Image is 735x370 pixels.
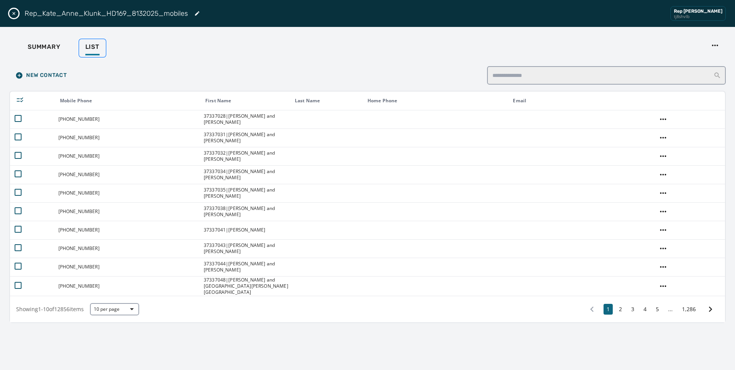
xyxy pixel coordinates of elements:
[665,305,676,313] span: ...
[54,128,199,147] td: [PHONE_NUMBER]
[679,304,699,315] button: 1,286
[367,98,506,104] div: Home Phone
[628,304,637,315] button: 3
[199,165,289,184] td: 37337034|[PERSON_NAME] and [PERSON_NAME]
[54,276,199,296] td: [PHONE_NUMBER]
[199,239,289,258] td: 37337043|[PERSON_NAME] and [PERSON_NAME]
[513,98,652,104] div: Email
[674,8,722,14] div: Rep [PERSON_NAME]
[199,202,289,221] td: 37337038|[PERSON_NAME] and [PERSON_NAME]
[616,304,625,315] button: 2
[194,10,200,17] button: Edit List
[199,258,289,276] td: 37337044|[PERSON_NAME] and [PERSON_NAME]
[25,8,188,19] h2: Rep_Kate_Anne_Klunk_HD169_8132025_mobiles
[295,98,361,104] div: Last Name
[54,110,199,128] td: [PHONE_NUMBER]
[54,239,199,258] td: [PHONE_NUMBER]
[54,258,199,276] td: [PHONE_NUMBER]
[199,147,289,165] td: 37337032|[PERSON_NAME] and [PERSON_NAME]
[653,304,662,315] button: 5
[199,128,289,147] td: 37337031|[PERSON_NAME] and [PERSON_NAME]
[199,221,289,239] td: 37337041|[PERSON_NAME]
[604,304,613,315] button: 1
[54,184,199,202] td: [PHONE_NUMBER]
[640,304,650,315] button: 4
[199,184,289,202] td: 37337035|[PERSON_NAME] and [PERSON_NAME]
[54,221,199,239] td: [PHONE_NUMBER]
[199,276,289,296] td: 37337048|[PERSON_NAME] and [GEOGRAPHIC_DATA][PERSON_NAME][GEOGRAPHIC_DATA]
[674,14,722,19] div: tj8shvlb
[199,110,289,128] td: 37337028|[PERSON_NAME] and [PERSON_NAME]
[60,98,199,104] div: Mobile Phone
[205,98,288,104] div: First Name
[54,202,199,221] td: [PHONE_NUMBER]
[54,165,199,184] td: [PHONE_NUMBER]
[54,147,199,165] td: [PHONE_NUMBER]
